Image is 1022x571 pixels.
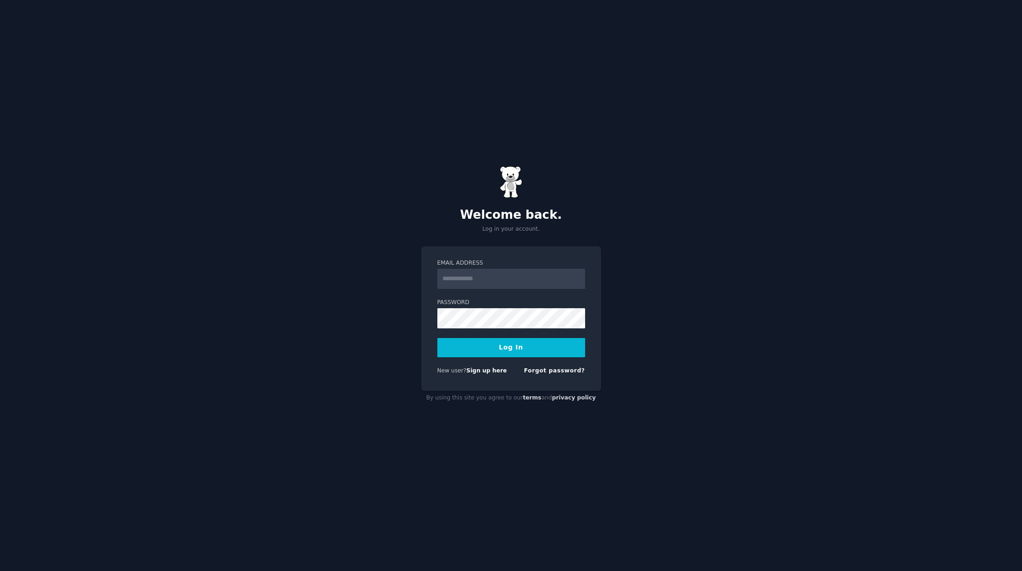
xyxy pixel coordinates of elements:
label: Email Address [437,259,585,267]
a: privacy policy [552,394,596,401]
img: Gummy Bear [500,166,523,198]
h2: Welcome back. [421,208,601,222]
label: Password [437,299,585,307]
span: New user? [437,367,467,374]
button: Log In [437,338,585,357]
p: Log in your account. [421,225,601,233]
div: By using this site you agree to our and [421,391,601,405]
a: Sign up here [466,367,507,374]
a: Forgot password? [524,367,585,374]
a: terms [523,394,541,401]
